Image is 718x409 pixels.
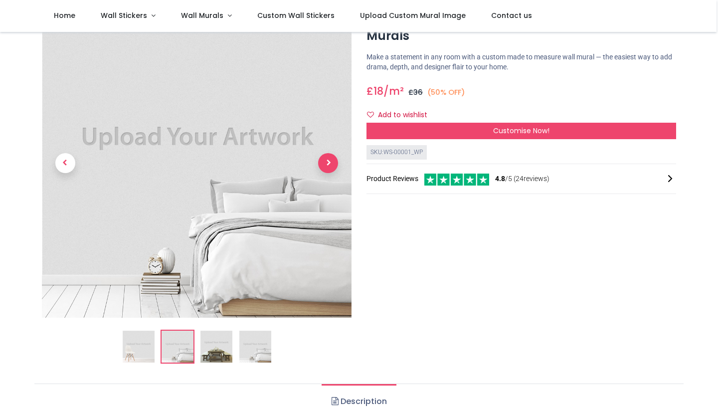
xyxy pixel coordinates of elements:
[366,172,676,186] div: Product Reviews
[318,153,338,173] span: Next
[42,55,88,272] a: Previous
[367,111,374,118] i: Add to wishlist
[495,175,505,183] span: 4.8
[408,87,423,97] span: £
[305,55,352,272] a: Next
[366,145,427,160] div: SKU: WS-00001_WP
[373,84,383,98] span: 18
[55,153,75,173] span: Previous
[123,331,155,363] img: Custom Wallpaper Printing & Custom Wall Murals
[366,84,383,98] span: £
[360,10,466,20] span: Upload Custom Mural Image
[101,10,147,20] span: Wall Stickers
[493,126,549,136] span: Customise Now!
[366,52,676,72] p: Make a statement in any room with a custom made to measure wall mural — the easiest way to add dr...
[257,10,335,20] span: Custom Wall Stickers
[495,174,549,184] span: /5 ( 24 reviews)
[383,84,404,98] span: /m²
[413,87,423,97] span: 36
[181,10,223,20] span: Wall Murals
[54,10,75,20] span: Home
[200,331,232,363] img: WS-00001_WP-03
[42,8,352,318] img: WS-00001_WP-02
[239,331,271,363] img: WS-00001_WP-04
[366,107,436,124] button: Add to wishlistAdd to wishlist
[491,10,532,20] span: Contact us
[427,87,465,98] small: (50% OFF)
[162,331,193,363] img: WS-00001_WP-02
